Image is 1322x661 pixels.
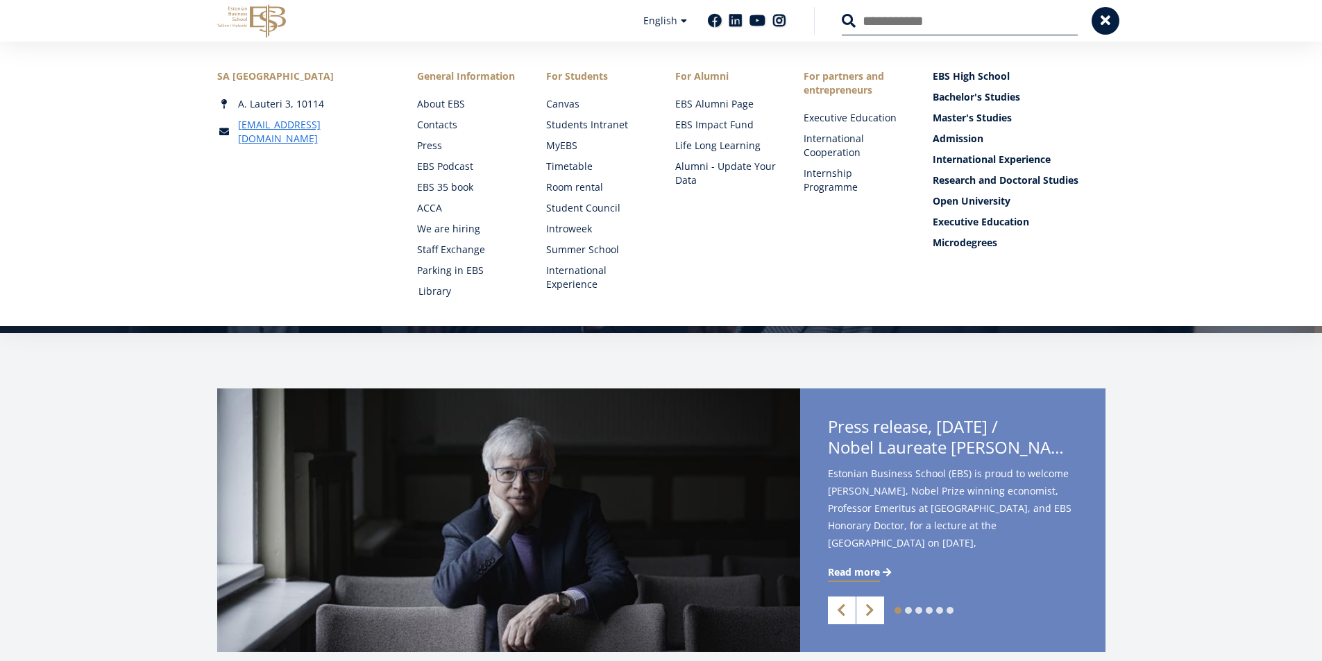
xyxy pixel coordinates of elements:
[217,97,390,111] div: A. Lauteri 3, 10114
[933,215,1105,229] a: Executive Education
[933,153,1105,166] a: International Experience
[828,465,1078,574] span: Estonian Business School (EBS) is proud to welcome [PERSON_NAME], Nobel Prize winning economist, ...
[546,201,647,215] a: Student Council
[546,180,647,194] a: Room rental
[417,118,518,132] a: Contacts
[772,14,786,28] a: Instagram
[238,118,390,146] a: [EMAIL_ADDRESS][DOMAIN_NAME]
[749,14,765,28] a: Youtube
[933,194,1105,208] a: Open University
[933,173,1105,187] a: Research and Doctoral Studies
[417,180,518,194] a: EBS 35 book
[828,437,1078,458] span: Nobel Laureate [PERSON_NAME] to Deliver Lecture at [GEOGRAPHIC_DATA]
[804,111,905,125] a: Executive Education
[546,69,647,83] a: For Students
[905,607,912,614] a: 2
[217,388,800,652] img: a
[933,236,1105,250] a: Microdegrees
[804,166,905,194] a: Internship Programme
[933,90,1105,104] a: Bachelor's Studies
[417,139,518,153] a: Press
[546,222,647,236] a: Introweek
[675,139,777,153] a: Life Long Learning
[675,118,777,132] a: EBS Impact Fund
[933,132,1105,146] a: Admission
[828,416,1078,462] span: Press release, [DATE] /
[546,160,647,173] a: Timetable
[546,139,647,153] a: MyEBS
[546,118,647,132] a: Students Intranet
[417,222,518,236] a: We are hiring
[417,264,518,277] a: Parking in EBS
[417,160,518,173] a: EBS Podcast
[828,565,894,579] a: Read more
[417,201,518,215] a: ACCA
[933,111,1105,125] a: Master's Studies
[804,132,905,160] a: International Cooperation
[926,607,933,614] a: 4
[708,14,722,28] a: Facebook
[895,607,901,614] a: 1
[947,607,954,614] a: 6
[804,69,905,97] span: For partners and entrepreneurs
[217,69,390,83] div: SA [GEOGRAPHIC_DATA]
[936,607,943,614] a: 5
[546,97,647,111] a: Canvas
[915,607,922,614] a: 3
[418,284,520,298] a: Library
[933,69,1105,83] a: EBS High School
[856,596,884,624] a: Next
[417,243,518,257] a: Staff Exchange
[828,565,880,579] span: Read more
[417,97,518,111] a: About EBS
[675,97,777,111] a: EBS Alumni Page
[675,160,777,187] a: Alumni - Update Your Data
[546,243,647,257] a: Summer School
[828,596,856,624] a: Previous
[675,69,777,83] span: For Alumni
[417,69,518,83] span: General Information
[729,14,743,28] a: Linkedin
[546,264,647,291] a: International Experience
